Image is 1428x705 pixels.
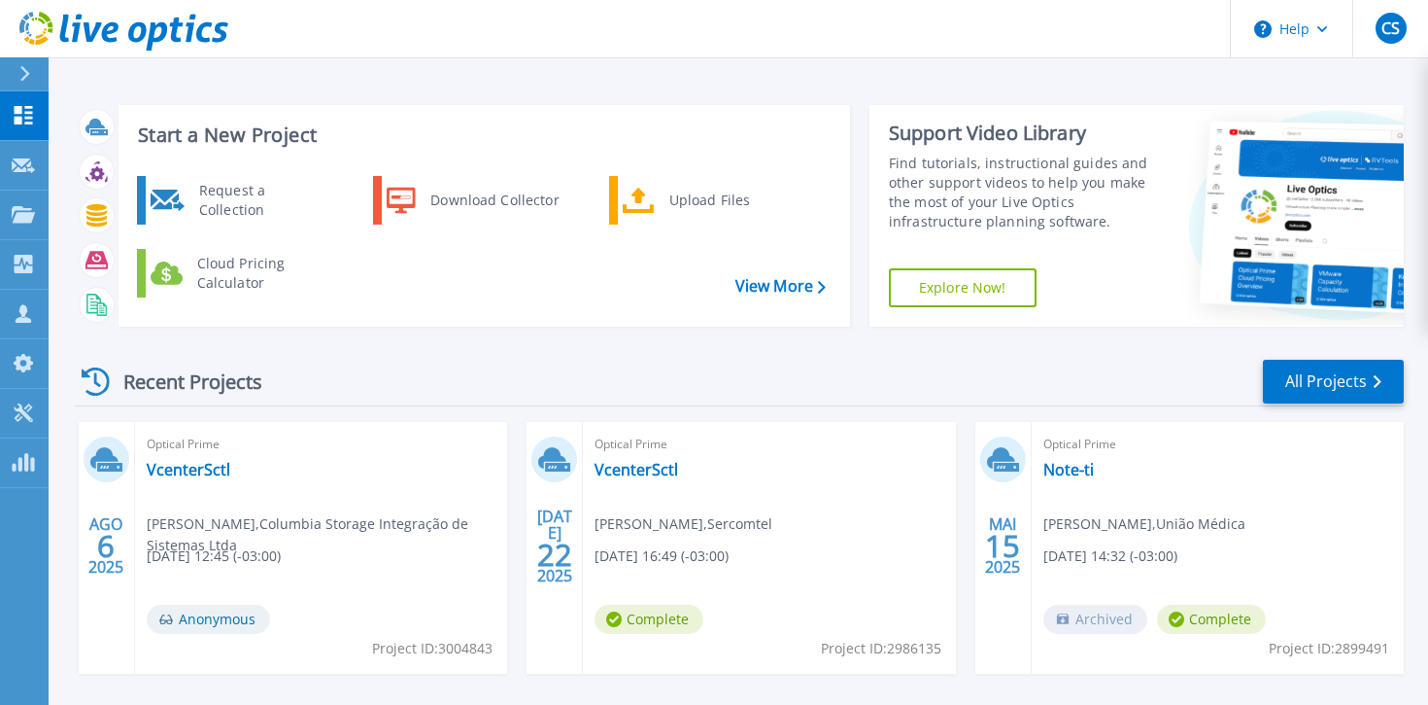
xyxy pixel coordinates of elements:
[97,538,115,554] span: 6
[889,121,1156,146] div: Support Video Library
[373,176,572,225] a: Download Collector
[1263,360,1404,404] a: All Projects
[147,460,230,479] a: VcenterSctl
[821,638,941,659] span: Project ID: 2986135
[87,511,124,582] div: AGO 2025
[595,460,678,479] a: VcenterSctl
[1043,460,1094,479] a: Note-ti
[536,511,573,582] div: [DATE] 2025
[1381,20,1400,36] span: CS
[147,546,281,567] span: [DATE] 12:45 (-03:00)
[985,538,1020,554] span: 15
[1043,605,1147,634] span: Archived
[595,546,729,567] span: [DATE] 16:49 (-03:00)
[595,605,703,634] span: Complete
[147,434,495,455] span: Optical Prime
[372,638,493,659] span: Project ID: 3004843
[595,434,943,455] span: Optical Prime
[147,605,270,634] span: Anonymous
[1269,638,1389,659] span: Project ID: 2899491
[189,181,331,220] div: Request a Collection
[595,513,772,535] span: [PERSON_NAME] , Sercomtel
[537,546,572,563] span: 22
[75,358,289,405] div: Recent Projects
[735,277,826,296] a: View More
[1043,434,1392,455] span: Optical Prime
[137,176,336,225] a: Request a Collection
[1157,605,1266,634] span: Complete
[1043,546,1177,567] span: [DATE] 14:32 (-03:00)
[421,181,567,220] div: Download Collector
[889,154,1156,231] div: Find tutorials, instructional guides and other support videos to help you make the most of your L...
[147,513,507,556] span: [PERSON_NAME] , Columbia Storage Integração de Sistemas Ltda
[660,181,803,220] div: Upload Files
[609,176,808,225] a: Upload Files
[138,124,825,146] h3: Start a New Project
[137,249,336,298] a: Cloud Pricing Calculator
[889,268,1037,307] a: Explore Now!
[1043,513,1245,535] span: [PERSON_NAME] , União Médica
[984,511,1021,582] div: MAI 2025
[187,254,331,293] div: Cloud Pricing Calculator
